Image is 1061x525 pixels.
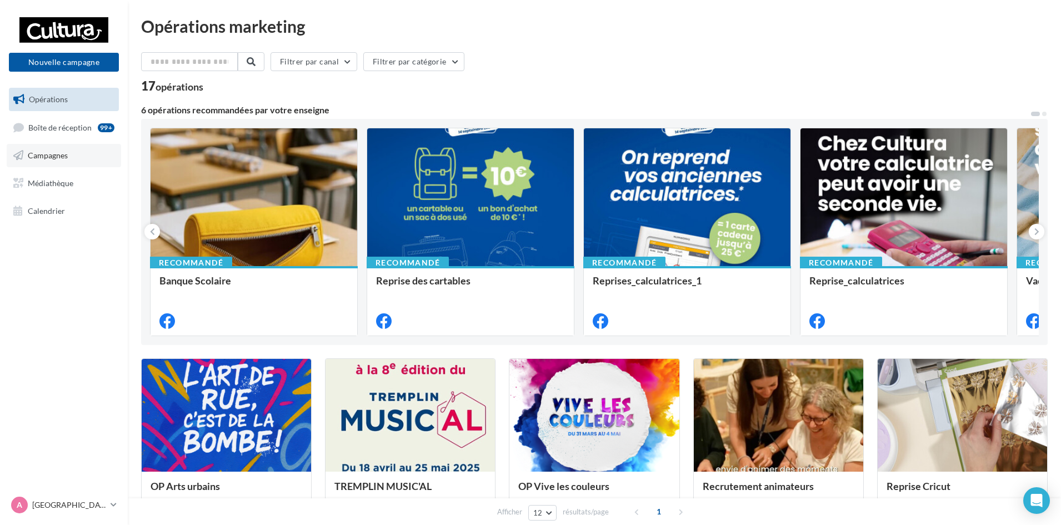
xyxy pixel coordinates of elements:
[518,480,609,492] span: OP Vive les couleurs
[363,52,464,71] button: Filtrer par catégorie
[28,122,92,132] span: Boîte de réception
[497,507,522,517] span: Afficher
[9,53,119,72] button: Nouvelle campagne
[28,178,73,188] span: Médiathèque
[17,499,22,511] span: A
[593,274,702,287] span: Reprises_calculatrices_1
[650,503,668,521] span: 1
[800,257,882,269] div: Recommandé
[334,480,432,492] span: TREMPLIN MUSIC'AL
[141,18,1048,34] div: Opérations marketing
[7,116,121,139] a: Boîte de réception99+
[271,52,357,71] button: Filtrer par canal
[533,508,543,517] span: 12
[32,499,106,511] p: [GEOGRAPHIC_DATA]
[98,123,114,132] div: 99+
[7,88,121,111] a: Opérations
[156,82,203,92] div: opérations
[150,257,232,269] div: Recommandé
[141,80,203,92] div: 17
[367,257,449,269] div: Recommandé
[29,94,68,104] span: Opérations
[809,274,904,287] span: Reprise_calculatrices
[7,172,121,195] a: Médiathèque
[9,494,119,516] a: A [GEOGRAPHIC_DATA]
[376,274,471,287] span: Reprise des cartables
[7,144,121,167] a: Campagnes
[703,480,814,492] span: Recrutement animateurs
[528,505,557,521] button: 12
[151,480,220,492] span: OP Arts urbains
[159,274,231,287] span: Banque Scolaire
[887,480,950,492] span: Reprise Cricut
[28,206,65,215] span: Calendrier
[141,106,1030,114] div: 6 opérations recommandées par votre enseigne
[28,151,68,160] span: Campagnes
[563,507,609,517] span: résultats/page
[7,199,121,223] a: Calendrier
[583,257,665,269] div: Recommandé
[1023,487,1050,514] div: Open Intercom Messenger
